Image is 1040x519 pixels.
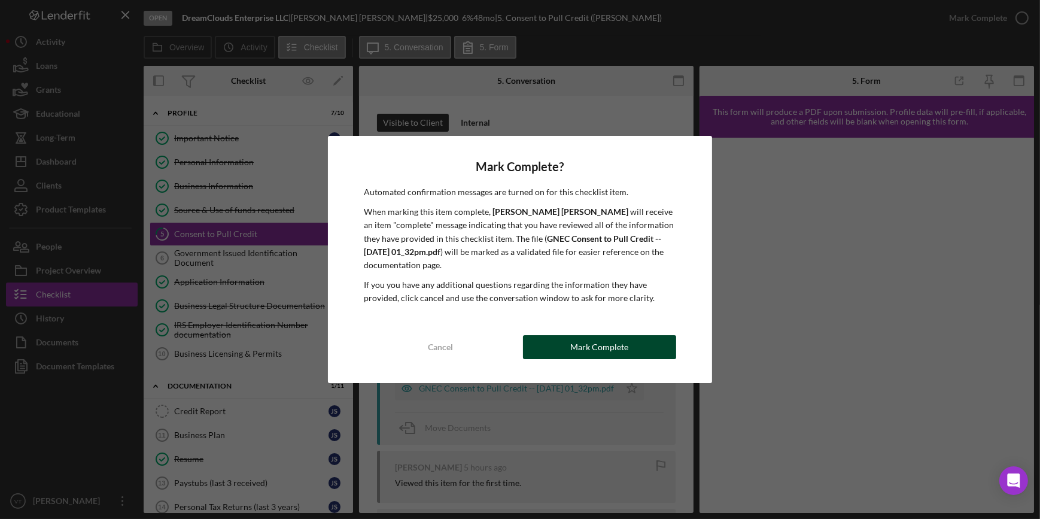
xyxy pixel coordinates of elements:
p: When marking this item complete, will receive an item "complete" message indicating that you have... [364,205,676,272]
div: Cancel [428,335,453,359]
button: Mark Complete [523,335,676,359]
div: Mark Complete [570,335,628,359]
p: Automated confirmation messages are turned on for this checklist item. [364,186,676,199]
p: If you you have any additional questions regarding the information they have provided, click canc... [364,278,676,305]
b: [PERSON_NAME] [PERSON_NAME] [492,207,628,217]
div: Open Intercom Messenger [999,466,1028,495]
button: Cancel [364,335,517,359]
h4: Mark Complete? [364,160,676,174]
